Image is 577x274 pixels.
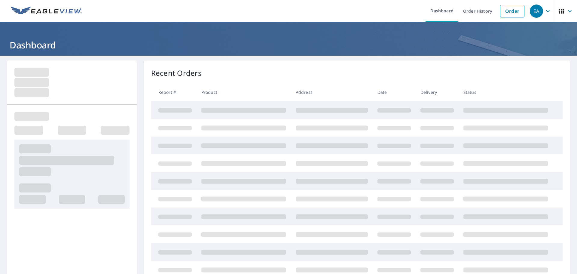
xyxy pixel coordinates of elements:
[291,83,373,101] th: Address
[151,68,202,79] p: Recent Orders
[416,83,459,101] th: Delivery
[7,39,570,51] h1: Dashboard
[459,83,553,101] th: Status
[500,5,524,17] a: Order
[373,83,416,101] th: Date
[530,5,543,18] div: EA
[197,83,291,101] th: Product
[11,7,82,16] img: EV Logo
[151,83,197,101] th: Report #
